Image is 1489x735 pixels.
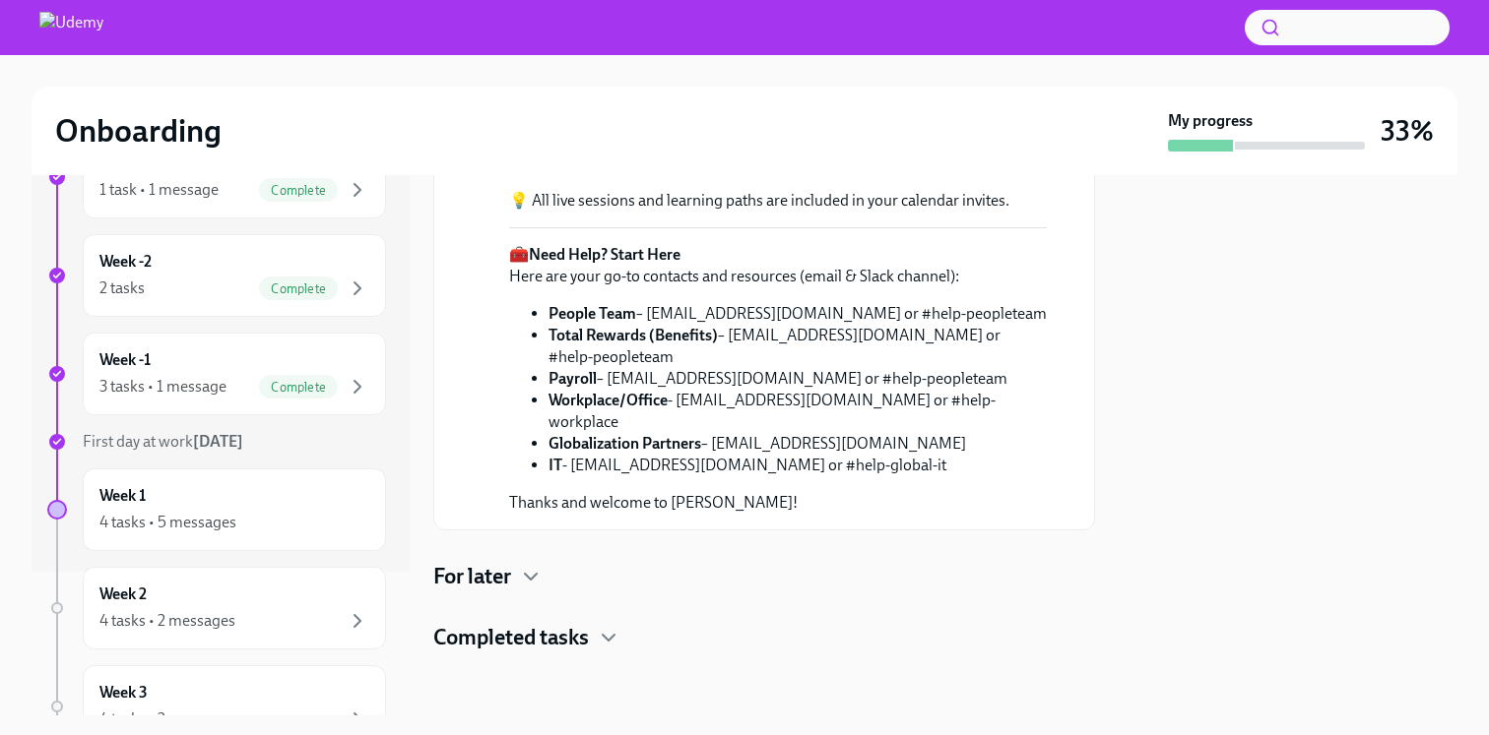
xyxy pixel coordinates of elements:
h3: 33% [1381,113,1434,149]
div: 4 tasks • 5 messages [99,512,236,533]
strong: People Team [549,304,636,323]
div: 4 tasks • 2 messages [99,610,235,632]
h4: Completed tasks [433,623,589,652]
h6: Week 1 [99,485,146,507]
li: – [EMAIL_ADDRESS][DOMAIN_NAME] or #help-peopleteam [549,303,1047,325]
strong: Payroll [549,369,597,388]
h4: For later [433,562,511,591]
div: Completed tasks [433,623,1095,652]
div: 4 tasks • 2 messages [99,708,235,730]
a: Week -22 tasksComplete [47,234,386,317]
div: 2 tasks [99,277,145,299]
strong: Workplace/Office [549,391,668,409]
a: 1 task • 1 messageComplete [47,136,386,218]
li: - [EMAIL_ADDRESS][DOMAIN_NAME] or #help-workplace [549,390,1047,433]
h2: Onboarding [55,111,222,151]
div: For later [433,562,1095,591]
a: Week 24 tasks • 2 messages [47,567,386,649]
p: 💡 All live sessions and learning paths are included in your calendar invites. [509,190,1047,212]
li: – [EMAIL_ADDRESS][DOMAIN_NAME] or #help-peopleteam [549,368,1047,390]
a: Week 14 tasks • 5 messages [47,468,386,551]
strong: Globalization Partners [549,434,701,453]
a: First day at work[DATE] [47,431,386,453]
p: 🧰 Here are your go-to contacts and resources (email & Slack channel): [509,244,1047,287]
h6: Week 3 [99,682,148,704]
strong: Total Rewards (Benefits) [549,326,718,344]
li: – [EMAIL_ADDRESS][DOMAIN_NAME] [549,433,1047,455]
span: Complete [259,183,338,198]
span: Complete [259,281,338,296]
p: Thanks and welcome to [PERSON_NAME]! [509,492,1047,514]
li: - [EMAIL_ADDRESS][DOMAIN_NAME] or #help-global-it [549,455,1047,476]
a: Week -13 tasks • 1 messageComplete [47,333,386,415]
h6: Week 2 [99,583,147,605]
strong: [DATE] [193,432,243,451]
div: 1 task • 1 message [99,179,219,201]
span: First day at work [83,432,243,451]
strong: Need Help? Start Here [529,245,680,264]
strong: IT [549,456,562,474]
span: Complete [259,380,338,395]
div: 3 tasks • 1 message [99,376,227,398]
li: – [EMAIL_ADDRESS][DOMAIN_NAME] or #help-peopleteam [549,325,1047,368]
h6: Week -2 [99,251,152,273]
img: Udemy [39,12,103,43]
h6: Week -1 [99,349,151,371]
strong: My progress [1168,110,1253,132]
